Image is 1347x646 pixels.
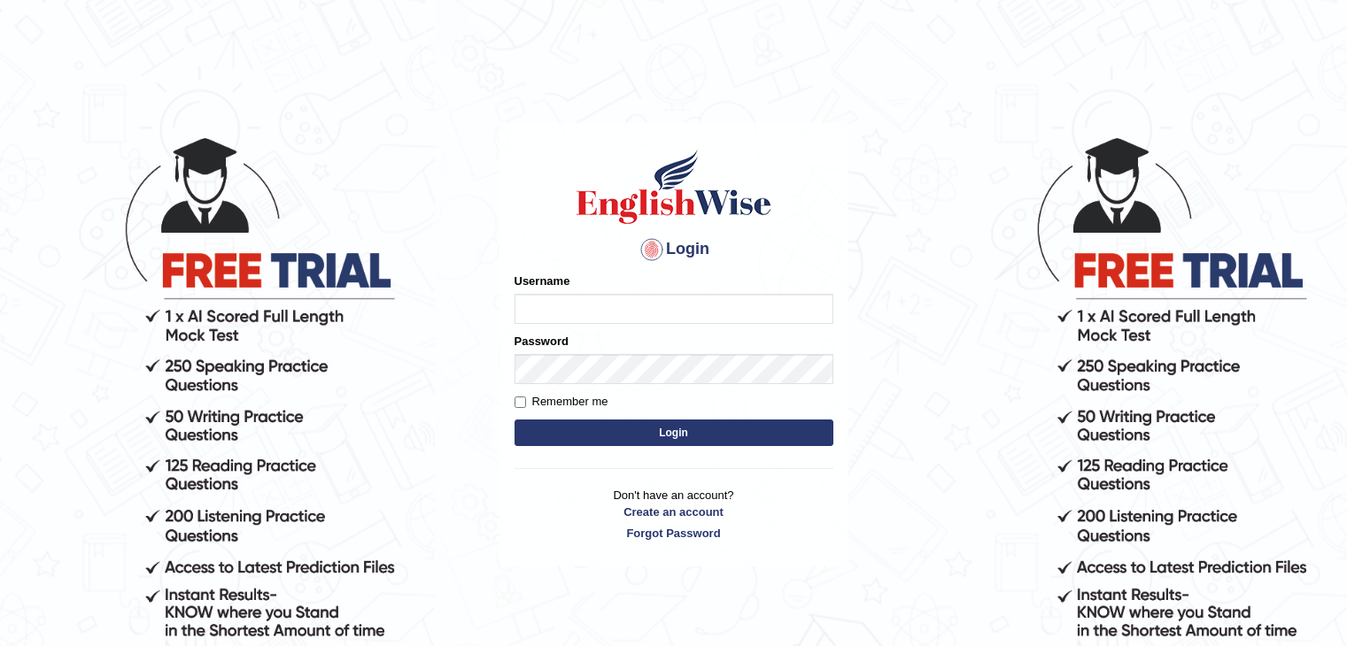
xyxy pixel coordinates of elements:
label: Password [515,333,569,350]
h4: Login [515,235,833,264]
img: Logo of English Wise sign in for intelligent practice with AI [573,147,775,227]
button: Login [515,419,833,446]
label: Remember me [515,393,608,411]
a: Create an account [515,504,833,520]
input: Remember me [515,396,526,408]
a: Forgot Password [515,525,833,542]
p: Don't have an account? [515,487,833,542]
label: Username [515,273,570,289]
